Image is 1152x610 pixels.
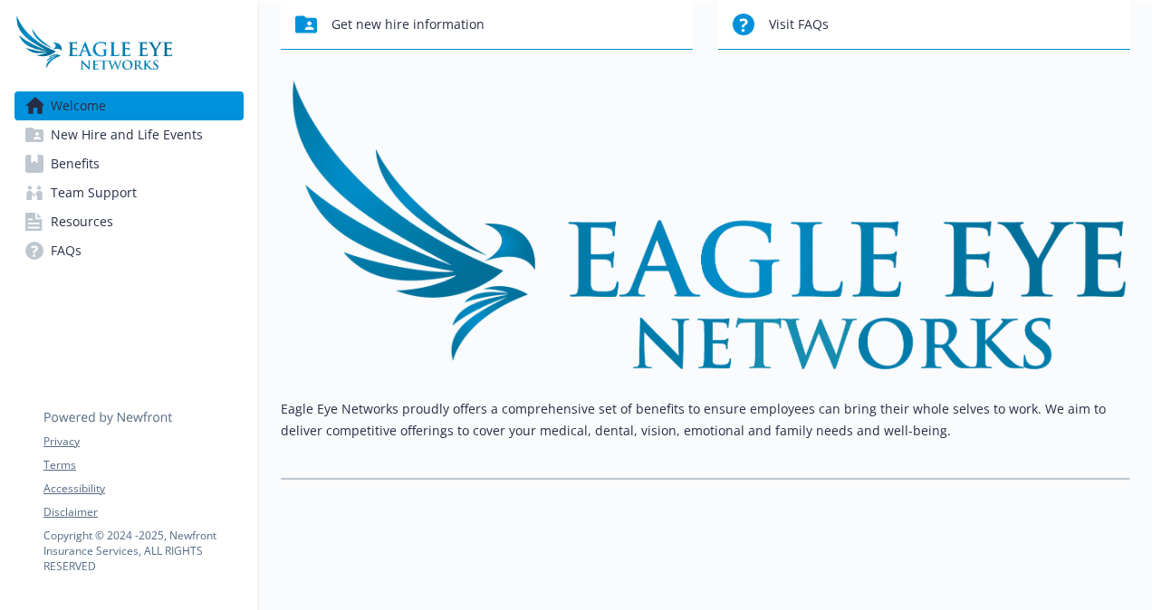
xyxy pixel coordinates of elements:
[43,457,243,473] a: Terms
[14,91,244,120] a: Welcome
[281,79,1130,369] img: overview page banner
[51,91,106,120] span: Welcome
[331,7,485,42] span: Get new hire information
[43,434,243,450] a: Privacy
[769,7,829,42] span: Visit FAQs
[14,178,244,207] a: Team Support
[51,236,82,265] span: FAQs
[14,236,244,265] a: FAQs
[51,149,100,178] span: Benefits
[281,398,1130,442] p: Eagle Eye Networks proudly offers a comprehensive set of benefits to ensure employees can bring t...
[14,149,244,178] a: Benefits
[51,207,113,236] span: Resources
[43,528,243,574] p: Copyright © 2024 - 2025 , Newfront Insurance Services, ALL RIGHTS RESERVED
[14,120,244,149] a: New Hire and Life Events
[51,120,203,149] span: New Hire and Life Events
[51,178,137,207] span: Team Support
[43,481,243,497] a: Accessibility
[14,207,244,236] a: Resources
[43,504,243,520] a: Disclaimer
